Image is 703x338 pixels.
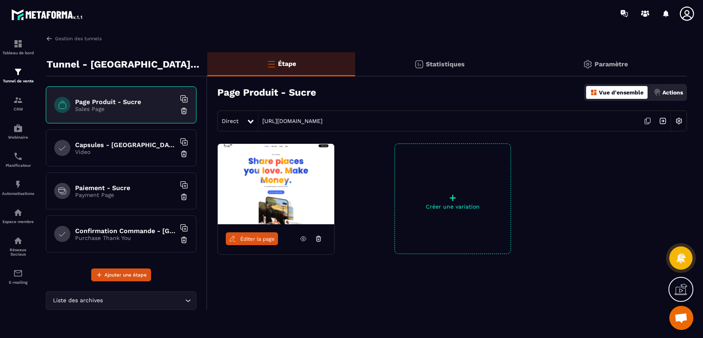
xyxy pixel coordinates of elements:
[13,180,23,189] img: automations
[258,118,323,124] a: [URL][DOMAIN_NAME]
[46,291,196,310] div: Search for option
[222,118,239,124] span: Direct
[662,89,683,96] p: Actions
[13,95,23,105] img: formation
[2,61,34,89] a: formationformationTunnel de vente
[2,117,34,145] a: automationsautomationsWebinaire
[13,123,23,133] img: automations
[2,135,34,139] p: Webinaire
[75,192,176,198] p: Payment Page
[2,230,34,262] a: social-networksocial-networkRéseaux Sociaux
[395,192,511,203] p: +
[671,113,687,129] img: setting-w.858f3a88.svg
[13,67,23,77] img: formation
[2,89,34,117] a: formationformationCRM
[51,296,104,305] span: Liste des archives
[75,227,176,235] h6: Confirmation Commande - [GEOGRAPHIC_DATA]
[2,191,34,196] p: Automatisations
[278,60,296,68] p: Étape
[654,89,661,96] img: actions.d6e523a2.png
[2,174,34,202] a: automationsautomationsAutomatisations
[2,107,34,111] p: CRM
[655,113,670,129] img: arrow-next.bcc2205e.svg
[75,235,176,241] p: Purchase Thank You
[46,35,102,42] a: Gestion des tunnels
[75,106,176,112] p: Sales Page
[180,193,188,201] img: trash
[75,149,176,155] p: Video
[266,59,276,69] img: bars-o.4a397970.svg
[2,248,34,256] p: Réseaux Sociaux
[13,39,23,49] img: formation
[180,150,188,158] img: trash
[104,296,183,305] input: Search for option
[395,203,511,210] p: Créer une variation
[2,163,34,168] p: Planificateur
[13,208,23,217] img: automations
[91,268,151,281] button: Ajouter une étape
[13,236,23,246] img: social-network
[226,232,278,245] a: Éditer la page
[2,262,34,291] a: emailemailE-mailing
[47,56,201,72] p: Tunnel - [GEOGRAPHIC_DATA] - V2
[75,141,176,149] h6: Capsules - [GEOGRAPHIC_DATA]
[583,59,593,69] img: setting-gr.5f69749f.svg
[104,271,147,279] span: Ajouter une étape
[240,236,275,242] span: Éditer la page
[180,107,188,115] img: trash
[2,51,34,55] p: Tableau de bord
[2,280,34,285] p: E-mailing
[180,236,188,244] img: trash
[669,306,693,330] a: Ouvrir le chat
[218,144,334,224] img: image
[2,202,34,230] a: automationsautomationsEspace membre
[414,59,424,69] img: stats.20deebd0.svg
[2,219,34,224] p: Espace membre
[2,145,34,174] a: schedulerschedulerPlanificateur
[426,60,465,68] p: Statistiques
[595,60,628,68] p: Paramètre
[75,184,176,192] h6: Paiement - Sucre
[2,79,34,83] p: Tunnel de vente
[11,7,84,22] img: logo
[46,35,53,42] img: arrow
[599,89,644,96] p: Vue d'ensemble
[217,87,316,98] h3: Page Produit - Sucre
[2,33,34,61] a: formationformationTableau de bord
[13,152,23,161] img: scheduler
[590,89,597,96] img: dashboard-orange.40269519.svg
[13,268,23,278] img: email
[75,98,176,106] h6: Page Produit - Sucre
